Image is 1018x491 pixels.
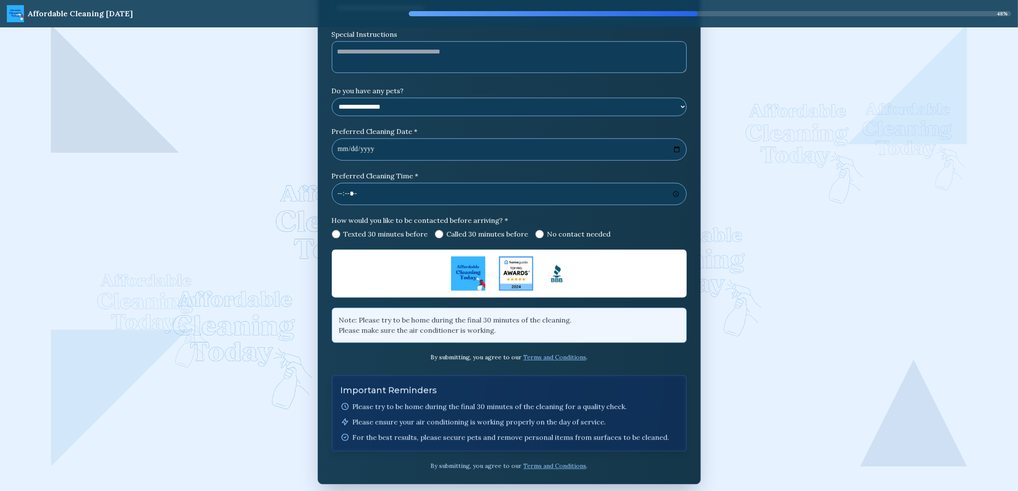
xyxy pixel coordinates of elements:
[341,384,678,396] h3: Important Reminders
[332,171,687,181] label: Preferred Cleaning Time *
[523,462,586,470] a: Terms and Conditions
[547,229,611,239] span: No contact needed
[339,325,679,335] p: Please make sure the air conditioner is working.
[353,401,627,411] p: Please try to be home during the final 30 minutes of the cleaning for a quality check.
[353,432,670,442] p: For the best results, please secure pets and remove personal items from surfaces to be cleaned.
[332,126,687,136] label: Preferred Cleaning Date *
[332,230,340,238] input: Texted 30 minutes before
[451,256,485,290] img: ACT Logo
[332,86,687,96] label: Do you have any pets?
[332,461,687,470] p: By submitting, you agree to our .
[27,8,133,20] div: Affordable Cleaning [DATE]
[499,256,533,290] img: Four Seasons Cleaning
[7,5,24,22] img: ACT Logo
[435,230,443,238] input: Called 30 minutes before
[353,417,606,427] p: Please ensure your air conditioning is working properly on the day of service.
[344,229,428,239] span: Texted 30 minutes before
[332,215,687,225] label: How would you like to be contacted before arriving? *
[540,256,574,290] img: Logo Square
[332,29,687,39] label: Special Instructions
[332,353,687,361] p: By submitting, you agree to our .
[535,230,544,238] input: No contact needed
[523,353,586,361] a: Terms and Conditions
[339,315,679,325] p: Note: Please try to be home during the final 30 minutes of the cleaning.
[997,10,1008,17] span: 48 %
[447,229,528,239] span: Called 30 minutes before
